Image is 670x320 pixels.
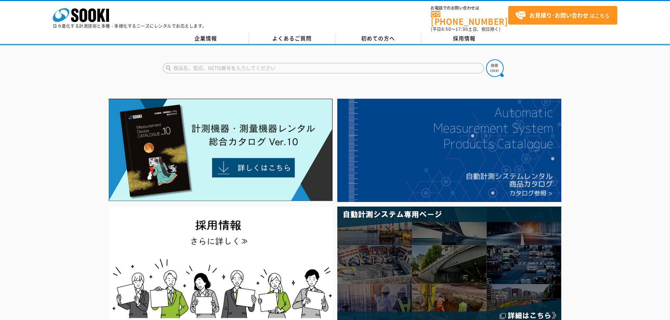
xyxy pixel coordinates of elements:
[361,34,395,42] span: 初めての方へ
[486,59,504,77] img: btn_search.png
[431,11,508,25] a: [PHONE_NUMBER]
[431,6,508,10] span: お電話でのお問い合わせは
[335,33,421,44] a: 初めての方へ
[421,33,508,44] a: 採用情報
[109,99,333,201] img: Catalog Ver10
[441,26,451,32] span: 8:50
[515,10,610,21] span: はこちら
[431,26,500,32] span: (平日 ～ 土日、祝日除く)
[337,99,561,202] img: 自動計測システムカタログ
[163,33,249,44] a: 企業情報
[53,24,207,28] p: 日々進化する計測技術と多種・多様化するニーズにレンタルでお応えします。
[529,11,588,19] strong: お見積り･お問い合わせ
[455,26,468,32] span: 17:30
[508,6,617,25] a: お見積り･お問い合わせはこちら
[249,33,335,44] a: よくあるご質問
[163,63,484,73] input: 商品名、型式、NETIS番号を入力してください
